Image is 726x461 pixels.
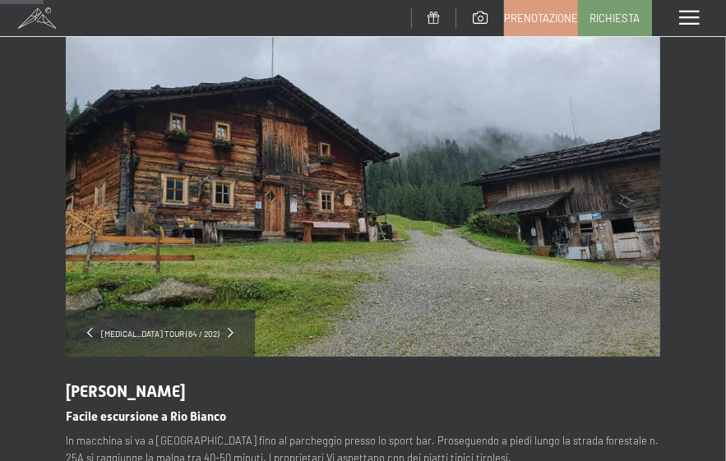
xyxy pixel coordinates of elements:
[66,409,226,424] span: Facile escursione a Rio Bianco
[505,1,577,35] a: Prenotazione
[590,11,640,25] span: Richiesta
[93,328,228,339] span: [MEDICAL_DATA] tour (64 / 202)
[504,11,578,25] span: Prenotazione
[579,1,651,35] a: Richiesta
[66,381,186,401] span: [PERSON_NAME]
